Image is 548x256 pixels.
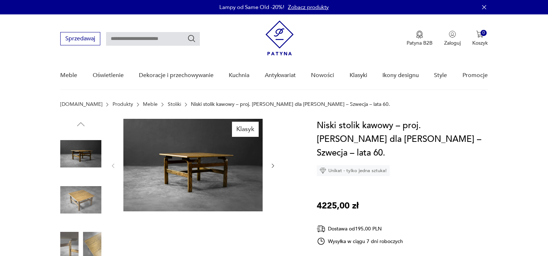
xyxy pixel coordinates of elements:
div: Wysyłka w ciągu 7 dni roboczych [317,237,403,246]
a: Oświetlenie [93,62,124,89]
img: Zdjęcie produktu Niski stolik kawowy – proj. Karl-Erik Ekselius dla JOC Vetlanda – Szwecja – lata... [123,119,263,211]
button: Sprzedawaj [60,32,100,45]
img: Ikona dostawy [317,224,325,233]
button: Patyna B2B [407,31,433,46]
a: Ikony designu [382,62,419,89]
a: [DOMAIN_NAME] [60,102,102,107]
a: Meble [60,62,77,89]
img: Zdjęcie produktu Niski stolik kawowy – proj. Karl-Erik Ekselius dla JOC Vetlanda – Szwecja – lata... [60,179,101,220]
a: Meble [143,102,158,107]
button: Szukaj [187,34,196,43]
a: Antykwariat [265,62,296,89]
img: Ikona diamentu [320,167,326,174]
a: Klasyki [350,62,367,89]
p: Patyna B2B [407,40,433,46]
img: Ikonka użytkownika [449,31,456,38]
p: Koszyk [472,40,488,46]
a: Promocje [462,62,488,89]
h1: Niski stolik kawowy – proj. [PERSON_NAME] dla [PERSON_NAME] – Szwecja – lata 60. [317,119,488,160]
a: Ikona medaluPatyna B2B [407,31,433,46]
img: Ikona koszyka [476,31,483,38]
a: Dekoracje i przechowywanie [139,62,214,89]
div: 0 [481,30,487,36]
img: Ikona medalu [416,31,423,39]
button: Zaloguj [444,31,461,46]
a: Sprzedawaj [60,37,100,42]
div: Unikat - tylko jedna sztuka! [317,165,390,176]
p: Niski stolik kawowy – proj. [PERSON_NAME] dla [PERSON_NAME] – Szwecja – lata 60. [191,102,390,107]
button: 0Koszyk [472,31,488,46]
a: Style [434,62,447,89]
a: Produkty [113,102,133,107]
a: Nowości [311,62,334,89]
a: Kuchnia [229,62,249,89]
a: Zobacz produkty [288,4,329,11]
div: Dostawa od 195,00 PLN [317,224,403,233]
p: Lampy od Same Old -20%! [219,4,284,11]
p: Zaloguj [444,40,461,46]
div: Klasyk [232,122,259,137]
img: Zdjęcie produktu Niski stolik kawowy – proj. Karl-Erik Ekselius dla JOC Vetlanda – Szwecja – lata... [60,133,101,174]
p: 4225,00 zł [317,199,359,213]
img: Patyna - sklep z meblami i dekoracjami vintage [266,21,294,55]
a: Stoliki [168,102,181,107]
